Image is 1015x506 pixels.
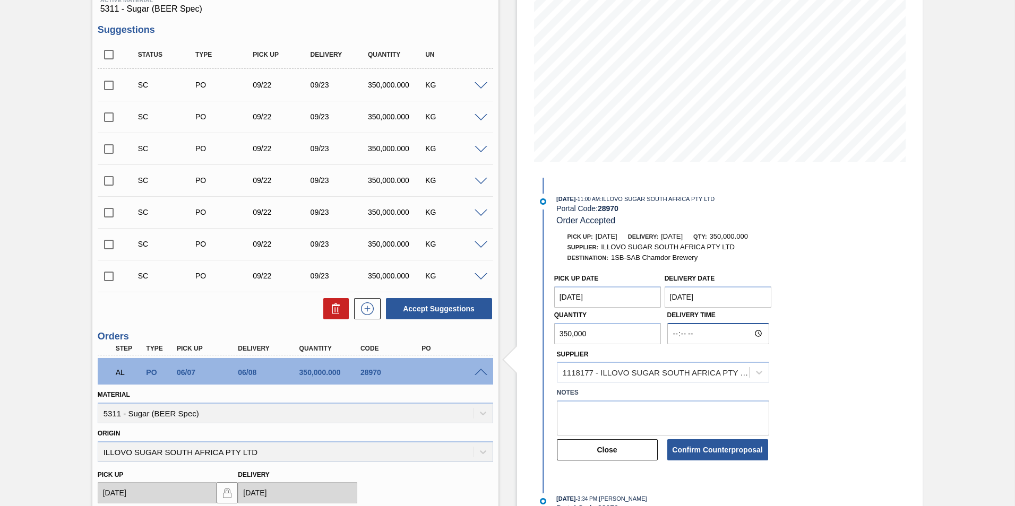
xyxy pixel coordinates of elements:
div: Suggestion Created [135,176,200,185]
img: atual [540,198,546,205]
div: 09/23/2025 [308,208,372,216]
div: 350,000.000 [365,144,429,153]
div: 09/23/2025 [308,144,372,153]
div: Purchase order [193,272,257,280]
div: KG [423,208,487,216]
label: Supplier [557,351,589,358]
div: 350,000.000 [297,368,365,377]
div: Purchase order [143,368,175,377]
input: mm/dd/yyyy [554,286,661,308]
div: Code [358,345,426,352]
div: Pick up [250,51,314,58]
div: Quantity [365,51,429,58]
span: Delivery: [628,233,658,240]
div: UN [423,51,487,58]
label: Pick up [98,471,124,478]
div: 1118177 - ILLOVO SUGAR SOUTH AFRICA PTY LTD [563,368,750,377]
button: locked [217,482,238,503]
div: 09/22/2025 [250,176,314,185]
div: 09/22/2025 [250,208,314,216]
input: mm/dd/yyyy [98,482,217,503]
div: 09/22/2025 [250,144,314,153]
div: 09/23/2025 [308,112,372,121]
div: 350,000.000 [365,112,429,121]
img: atual [540,498,546,504]
div: 06/07/2025 [174,368,243,377]
div: Portal Code: [556,204,808,213]
span: 350,000.000 [710,232,748,240]
div: KG [423,272,487,280]
div: KG [423,112,487,121]
div: Step [113,345,145,352]
div: 28970 [358,368,426,377]
label: Notes [557,385,769,400]
div: Awaiting Load Composition [113,361,145,384]
div: PO [419,345,487,352]
div: 09/23/2025 [308,272,372,280]
div: KG [423,81,487,89]
span: Supplier: [567,244,599,250]
div: 350,000.000 [365,208,429,216]
div: Suggestion Created [135,144,200,153]
label: Delivery [238,471,270,478]
label: Delivery Date [665,275,715,282]
span: Qty: [693,233,707,240]
div: 09/22/2025 [250,81,314,89]
label: Pick up Date [554,275,599,282]
div: Suggestion Created [135,81,200,89]
span: 5311 - Sugar (BEER Spec) [100,4,491,14]
div: Purchase order [193,112,257,121]
img: locked [221,486,234,499]
input: mm/dd/yyyy [238,482,357,503]
div: Status [135,51,200,58]
p: AL [116,368,142,377]
span: [DATE] [596,232,617,240]
button: Close [557,439,658,460]
button: Accept Suggestions [386,298,492,319]
div: Accept Suggestions [381,297,493,320]
div: 350,000.000 [365,240,429,248]
span: : ILLOVO SUGAR SOUTH AFRICA PTY LTD [600,196,715,202]
span: : [PERSON_NAME] [597,495,647,502]
h3: Orders [98,331,493,342]
div: 09/23/2025 [308,81,372,89]
span: - 11:00 AM [576,196,600,202]
div: Delivery [308,51,372,58]
div: 09/23/2025 [308,176,372,185]
div: Suggestion Created [135,112,200,121]
input: mm/dd/yyyy [665,286,772,308]
span: Pick up: [567,233,593,240]
div: Type [143,345,175,352]
div: 350,000.000 [365,272,429,280]
div: 350,000.000 [365,176,429,185]
div: KG [423,144,487,153]
div: Suggestion Created [135,240,200,248]
span: ILLOVO SUGAR SOUTH AFRICA PTY LTD [601,243,735,251]
div: Suggestion Created [135,208,200,216]
span: 1SB-SAB Chamdor Brewery [611,254,698,261]
label: Quantity [554,311,587,319]
div: KG [423,176,487,185]
div: 09/22/2025 [250,240,314,248]
span: Order Accepted [556,216,615,225]
div: 350,000.000 [365,81,429,89]
div: KG [423,240,487,248]
div: 06/08/2025 [235,368,304,377]
div: 09/22/2025 [250,272,314,280]
span: Destination: [567,255,608,261]
div: Quantity [297,345,365,352]
div: Purchase order [193,240,257,248]
span: [DATE] [661,232,683,240]
div: Purchase order [193,208,257,216]
div: Purchase order [193,81,257,89]
div: Type [193,51,257,58]
span: - 3:34 PM [576,496,598,502]
div: 09/22/2025 [250,112,314,121]
label: Material [98,391,130,398]
div: Purchase order [193,144,257,153]
div: 09/23/2025 [308,240,372,248]
strong: 28970 [598,204,618,213]
div: New suggestion [349,298,381,319]
h3: Suggestions [98,24,493,36]
div: Pick up [174,345,243,352]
